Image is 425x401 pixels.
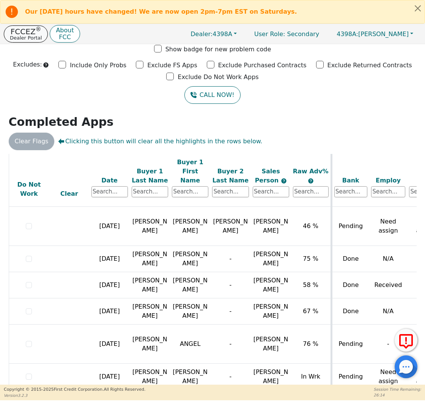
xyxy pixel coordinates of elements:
p: Dealer Portal [10,35,42,40]
span: [PERSON_NAME] [337,30,409,38]
td: - [210,363,250,390]
span: 46 % [303,222,318,230]
p: Session Time Remaining: [374,387,421,392]
p: Copyright © 2015- 2025 First Credit Corporation. [4,387,145,393]
span: 4398A [190,30,232,38]
td: Done [331,246,369,272]
p: Show badge for new problem code [165,45,271,54]
td: - [369,324,407,363]
td: Done [331,298,369,324]
p: FCC [56,34,74,40]
td: [DATE] [90,298,130,324]
p: Secondary [247,27,327,41]
td: - [210,324,250,363]
input: Search... [371,186,405,197]
td: [PERSON_NAME] [130,298,170,324]
button: Close alert [411,0,425,16]
strong: Completed Apps [9,115,114,128]
td: [DATE] [90,206,130,246]
p: Exclude Do Not Work Apps [178,73,258,82]
p: Excludes: [13,60,42,69]
a: User Role: Secondary [247,27,327,41]
div: Clear [51,189,87,198]
div: Date [91,176,128,185]
input: Search... [334,186,368,197]
td: [DATE] [90,246,130,272]
td: [PERSON_NAME] [130,272,170,298]
td: [DATE] [90,363,130,390]
b: Our [DATE] hours have changed! We are now open 2pm-7pm EST on Saturdays. [25,8,297,15]
input: Search... [172,186,208,197]
td: [DATE] [90,324,130,363]
td: Received [369,272,407,298]
sup: ® [36,26,41,33]
span: 67 % [303,307,318,315]
p: Version 3.2.3 [4,393,145,398]
div: Do Not Work [11,180,47,198]
td: - [210,246,250,272]
button: Dealer:4398A [183,28,245,40]
td: Need assign [369,363,407,390]
td: Pending [331,324,369,363]
span: [PERSON_NAME] [253,303,288,319]
button: FCCEZ®Dealer Portal [4,25,48,43]
td: Pending [331,206,369,246]
input: Search... [91,186,128,197]
span: 76 % [303,340,318,347]
div: Buyer 2 Last Name [212,167,249,185]
input: Search... [293,186,329,197]
p: Include Only Probs [70,61,126,70]
td: [PERSON_NAME] [170,272,210,298]
span: Sales Person [255,168,281,184]
span: [PERSON_NAME] [253,277,288,293]
td: - [210,298,250,324]
span: All Rights Reserved. [104,387,145,392]
button: AboutFCC [50,25,80,43]
span: 58 % [303,281,318,288]
td: Pending [331,363,369,390]
input: Search... [253,186,289,197]
span: [PERSON_NAME] [253,250,288,267]
span: [PERSON_NAME] [253,368,288,385]
div: Employ [371,176,405,185]
input: Search... [132,186,168,197]
span: 4398A: [337,30,358,38]
span: [PERSON_NAME] [253,218,288,234]
button: CALL NOW! [184,86,240,104]
td: [PERSON_NAME] [210,206,250,246]
td: [PERSON_NAME] [130,363,170,390]
span: In Wrk [301,373,320,380]
td: ANGEL [170,324,210,363]
div: Buyer 1 First Name [172,158,208,185]
p: Exclude Purchased Contracts [218,61,307,70]
button: 4398A:[PERSON_NAME] [329,28,421,40]
p: About [56,27,74,33]
div: Buyer 1 Last Name [132,167,168,185]
p: 26:14 [374,392,421,398]
td: N/A [369,246,407,272]
input: Search... [212,186,249,197]
p: FCCEZ [10,28,42,35]
td: - [210,272,250,298]
td: [PERSON_NAME] [130,206,170,246]
td: [PERSON_NAME] [130,324,170,363]
button: Report Error to FCC [395,329,417,352]
td: Need assign [369,206,407,246]
td: [DATE] [90,272,130,298]
td: [PERSON_NAME] [170,246,210,272]
span: [PERSON_NAME] [253,336,288,352]
td: [PERSON_NAME] [130,246,170,272]
div: Bank [334,176,368,185]
td: [PERSON_NAME] [170,298,210,324]
td: N/A [369,298,407,324]
span: User Role : [254,30,285,38]
td: [PERSON_NAME] [170,206,210,246]
p: Exclude Returned Contracts [327,61,412,70]
span: Dealer: [190,30,212,38]
span: 75 % [303,255,318,262]
td: Done [331,272,369,298]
